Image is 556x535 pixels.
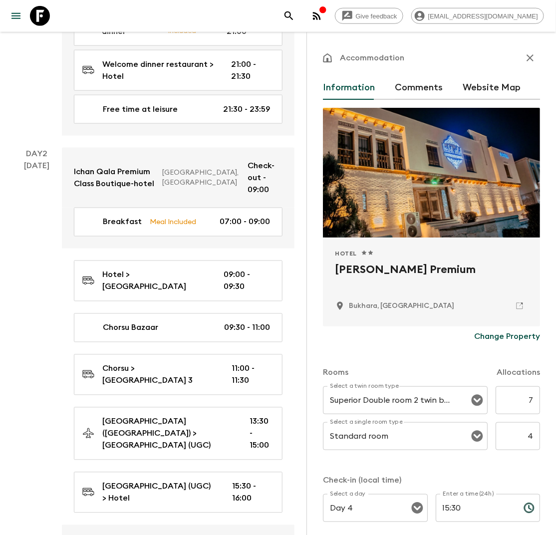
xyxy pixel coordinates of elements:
[470,429,484,443] button: Open
[497,366,540,378] p: Allocations
[74,313,282,342] a: Chorsu Bazaar09:30 - 11:00
[250,416,270,452] p: 13:30 - 15:00
[102,58,215,82] p: Welcome dinner restaurant > Hotel
[323,366,348,378] p: Rooms
[474,326,540,346] button: Change Property
[74,50,282,91] a: Welcome dinner restaurant > Hotel21:00 - 21:30
[411,8,544,24] div: [EMAIL_ADDRESS][DOMAIN_NAME]
[74,208,282,237] a: BreakfastMeal Included07:00 - 09:00
[74,407,282,460] a: [GEOGRAPHIC_DATA] ([GEOGRAPHIC_DATA]) > [GEOGRAPHIC_DATA] (UGC)13:30 - 15:00
[519,498,539,518] button: Choose time, selected time is 3:30 PM
[248,160,282,196] p: Check-out - 09:00
[423,12,544,20] span: [EMAIL_ADDRESS][DOMAIN_NAME]
[474,330,540,342] p: Change Property
[335,250,357,258] span: Hotel
[443,490,494,498] label: Enter a time (24h)
[279,6,299,26] button: search adventures
[223,103,270,115] p: 21:30 - 23:59
[335,8,403,24] a: Give feedback
[323,474,540,486] p: Check-in (local time)
[330,382,399,390] label: Select a twin room type
[6,6,26,26] button: menu
[102,269,208,293] p: Hotel > [GEOGRAPHIC_DATA]
[12,148,62,160] p: Day 2
[220,216,270,228] p: 07:00 - 09:00
[74,95,282,124] a: Free time at leisure21:30 - 23:59
[74,166,154,190] p: Ichan Qala Premium Class Boutique-hotel
[395,76,443,100] button: Comments
[330,418,403,426] label: Select a single room type
[335,262,528,293] h2: [PERSON_NAME] Premium
[162,168,240,188] p: [GEOGRAPHIC_DATA], [GEOGRAPHIC_DATA]
[470,393,484,407] button: Open
[102,481,217,505] p: [GEOGRAPHIC_DATA] (UGC) > Hotel
[323,108,540,238] div: Photo of Labi Rud Premium
[103,322,158,334] p: Chorsu Bazaar
[224,322,270,334] p: 09:30 - 11:00
[232,363,270,387] p: 11:00 - 11:30
[231,58,270,82] p: 21:00 - 21:30
[224,269,270,293] p: 09:00 - 09:30
[150,217,196,228] p: Meal Included
[350,12,403,20] span: Give feedback
[463,76,521,100] button: Website Map
[340,52,404,64] p: Accommodation
[103,216,142,228] p: Breakfast
[323,76,375,100] button: Information
[410,501,424,515] button: Open
[103,103,178,115] p: Free time at leisure
[349,301,454,311] p: Bukhara, Uzbekistan
[436,494,516,522] input: hh:mm
[102,363,216,387] p: Chorsu > [GEOGRAPHIC_DATA] 3
[74,472,282,513] a: [GEOGRAPHIC_DATA] (UGC) > Hotel15:30 - 16:00
[74,354,282,395] a: Chorsu > [GEOGRAPHIC_DATA] 311:00 - 11:30
[74,261,282,301] a: Hotel > [GEOGRAPHIC_DATA]09:00 - 09:30
[330,490,365,498] label: Select a day
[233,481,270,505] p: 15:30 - 16:00
[62,148,294,208] a: Ichan Qala Premium Class Boutique-hotel[GEOGRAPHIC_DATA], [GEOGRAPHIC_DATA]Check-out - 09:00
[102,416,234,452] p: [GEOGRAPHIC_DATA] ([GEOGRAPHIC_DATA]) > [GEOGRAPHIC_DATA] (UGC)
